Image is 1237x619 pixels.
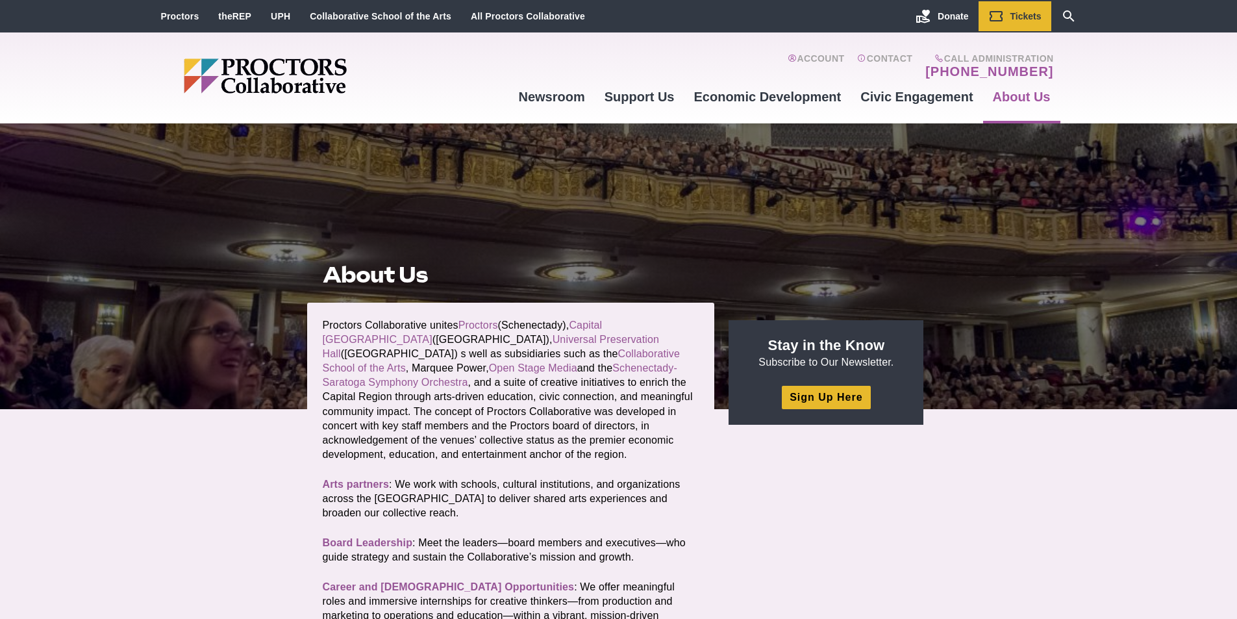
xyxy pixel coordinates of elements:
[184,58,447,94] img: Proctors logo
[938,11,968,21] span: Donate
[983,79,1060,114] a: About Us
[788,53,844,79] a: Account
[458,320,498,331] a: Proctors
[729,440,923,603] iframe: Advertisement
[1010,11,1042,21] span: Tickets
[906,1,978,31] a: Donate
[744,336,908,370] p: Subscribe to Our Newsletter.
[489,362,577,373] a: Open Stage Media
[921,53,1053,64] span: Call Administration
[925,64,1053,79] a: [PHONE_NUMBER]
[271,11,290,21] a: UPH
[851,79,982,114] a: Civic Engagement
[595,79,684,114] a: Support Us
[471,11,585,21] a: All Proctors Collaborative
[218,11,251,21] a: theREP
[323,477,699,520] p: : We work with schools, cultural institutions, and organizations across the [GEOGRAPHIC_DATA] to ...
[508,79,594,114] a: Newsroom
[857,53,912,79] a: Contact
[1051,1,1086,31] a: Search
[768,337,885,353] strong: Stay in the Know
[161,11,199,21] a: Proctors
[323,536,699,564] p: : Meet the leaders—board members and executives—who guide strategy and sustain the Collaborative’...
[979,1,1051,31] a: Tickets
[323,262,699,287] h1: About Us
[323,318,699,462] p: Proctors Collaborative unites (Schenectady), ([GEOGRAPHIC_DATA]), ([GEOGRAPHIC_DATA]) s well as s...
[323,479,390,490] a: Arts partners
[323,581,575,592] a: Career and [DEMOGRAPHIC_DATA] Opportunities
[684,79,851,114] a: Economic Development
[323,537,413,548] a: Board Leadership
[310,11,451,21] a: Collaborative School of the Arts
[782,386,870,409] a: Sign Up Here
